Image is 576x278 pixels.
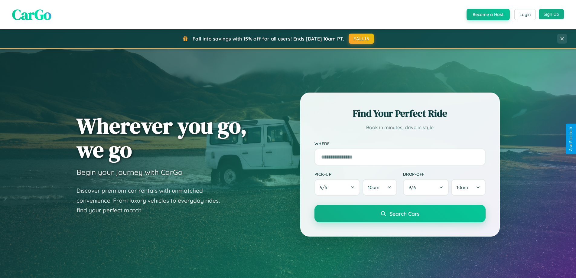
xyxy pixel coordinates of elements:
button: Become a Host [467,9,510,20]
span: 10am [368,185,379,190]
h3: Begin your journey with CarGo [76,168,183,177]
label: Pick-up [314,172,397,177]
div: Give Feedback [569,127,573,151]
button: Sign Up [539,9,564,19]
p: Book in minutes, drive in style [314,123,486,132]
button: 9/5 [314,179,360,196]
label: Where [314,141,486,146]
span: 10am [457,185,468,190]
span: CarGo [12,5,51,25]
button: Search Cars [314,205,486,222]
span: Search Cars [389,210,419,217]
button: 10am [451,179,485,196]
h2: Find Your Perfect Ride [314,107,486,120]
label: Drop-off [403,172,486,177]
h1: Wherever you go, we go [76,114,247,162]
span: 9 / 5 [320,185,330,190]
span: Fall into savings with 15% off for all users! Ends [DATE] 10am PT. [193,36,344,42]
button: 10am [363,179,397,196]
button: Login [514,9,536,20]
span: 9 / 6 [408,185,419,190]
p: Discover premium car rentals with unmatched convenience. From luxury vehicles to everyday rides, ... [76,186,228,215]
button: 9/6 [403,179,449,196]
button: FALL15 [349,34,374,44]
